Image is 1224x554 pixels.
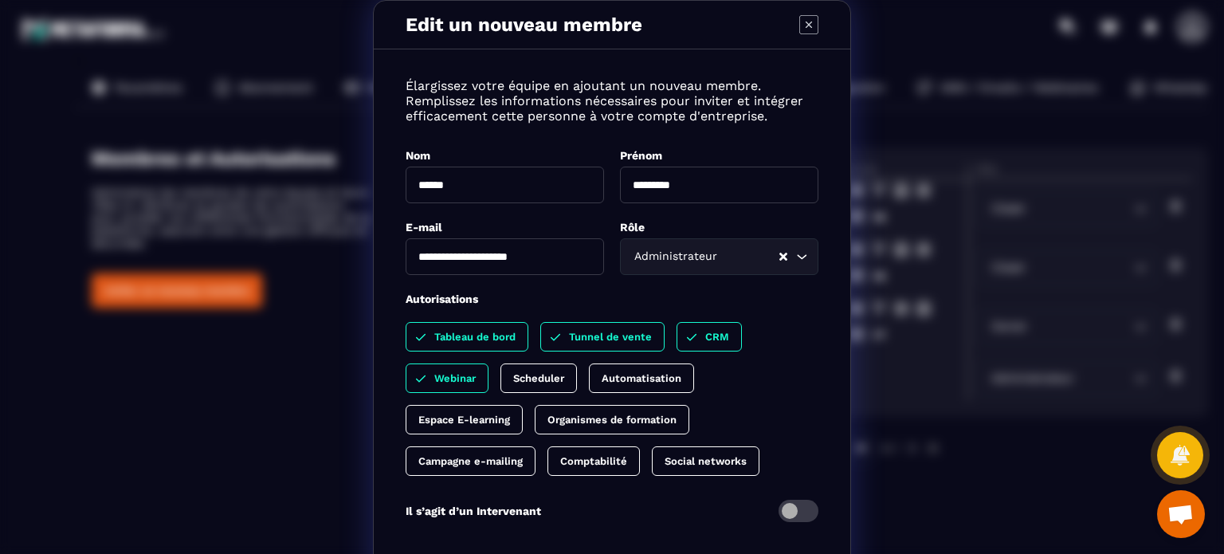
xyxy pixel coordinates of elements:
p: Edit un nouveau membre [406,14,642,36]
label: Prénom [620,149,662,162]
label: Rôle [620,221,645,234]
p: Organismes de formation [547,414,677,426]
p: Social networks [665,455,747,467]
p: Scheduler [513,372,564,384]
button: Clear Selected [779,251,787,263]
span: Administrateur [630,248,720,265]
label: Nom [406,149,430,162]
div: Ouvrir le chat [1157,490,1205,538]
p: Espace E-learning [418,414,510,426]
div: Search for option [620,238,818,275]
p: Tunnel de vente [569,331,652,343]
p: Webinar [434,372,476,384]
p: Tableau de bord [434,331,516,343]
p: Comptabilité [560,455,627,467]
label: Autorisations [406,293,478,305]
input: Search for option [720,248,778,265]
label: E-mail [406,221,442,234]
p: Élargissez votre équipe en ajoutant un nouveau membre. Remplissez les informations nécessaires po... [406,78,818,124]
p: Campagne e-mailing [418,455,523,467]
p: Automatisation [602,372,681,384]
p: Il s’agit d’un Intervenant [406,505,541,517]
p: CRM [705,331,729,343]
